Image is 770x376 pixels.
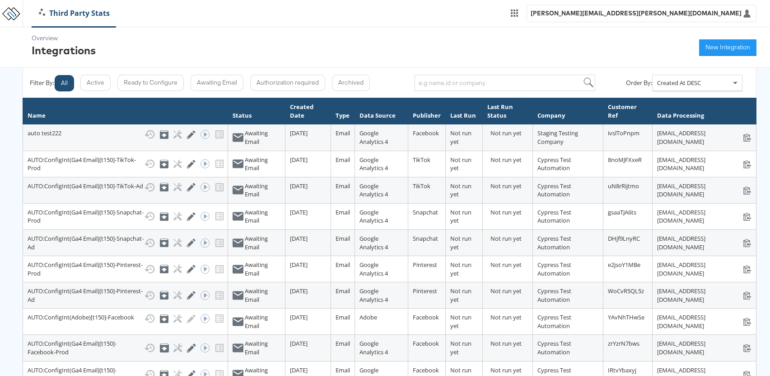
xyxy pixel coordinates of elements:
[537,234,571,251] span: Cypress Test Automation
[699,39,756,56] button: New Integration
[28,182,223,193] div: AUTO:ConfigInt(Ga4 Email)[t150]-TikTok-Ad
[336,129,350,137] span: Email
[490,156,528,164] div: Not run yet
[490,261,528,269] div: Not run yet
[608,366,636,374] span: IRtvYbaxyj
[608,339,639,347] span: zrYzrN7bws
[450,156,471,172] span: Not run yet
[450,182,471,199] span: Not run yet
[336,261,350,269] span: Email
[336,234,350,243] span: Email
[359,208,388,225] span: Google Analytics 4
[446,98,483,124] th: Last Run
[408,98,446,124] th: Publisher
[28,313,223,324] div: AUTO:ConfigInt(Adobe)[t150]-Facebook
[290,287,308,295] span: [DATE]
[117,75,184,91] button: Ready to Configure
[359,234,388,251] span: Google Analytics 4
[537,129,578,146] span: Staging Testing Company
[490,313,528,322] div: Not run yet
[657,261,751,277] div: [EMAIL_ADDRESS][DOMAIN_NAME]
[250,75,325,91] button: Authorization required
[32,34,96,43] div: Overview
[608,182,639,190] span: uN8rRijtmo
[355,98,408,124] th: Data Source
[657,208,751,225] div: [EMAIL_ADDRESS][DOMAIN_NAME]
[537,182,571,199] span: Cypress Test Automation
[28,129,223,140] div: auto test222
[290,339,308,347] span: [DATE]
[28,261,223,277] div: AUTO:ConfigInt(Ga4 Email)[t150]-Pinterest-Prod
[28,156,223,172] div: AUTO:ConfigInt(Ga4 Email)[t150]-TikTok-Prod
[228,98,285,124] th: Status
[245,261,280,277] div: Awaiting Email
[23,98,228,124] th: Name
[450,129,471,146] span: Not run yet
[537,156,571,172] span: Cypress Test Automation
[290,313,308,321] span: [DATE]
[608,234,640,243] span: DHjf9LnyRC
[532,98,603,124] th: Company
[290,182,308,190] span: [DATE]
[626,79,652,87] div: Order By:
[30,79,54,87] div: Filter By:
[490,339,528,348] div: Not run yet
[359,287,388,304] span: Google Analytics 4
[336,287,350,295] span: Email
[608,313,644,321] span: YAvNhTHwSe
[490,208,528,217] div: Not run yet
[450,261,471,277] span: Not run yet
[285,98,331,124] th: Created Date
[413,182,430,190] span: TikTok
[28,208,223,225] div: AUTO:ConfigInt(Ga4 Email)[t150]-Snapchat-Prod
[290,156,308,164] span: [DATE]
[415,75,595,91] input: e.g name,id or company
[413,234,438,243] span: Snapchat
[55,75,74,91] button: All
[413,129,439,137] span: Facebook
[359,156,388,172] span: Google Analytics 4
[245,182,280,199] div: Awaiting Email
[537,287,571,304] span: Cypress Test Automation
[490,287,528,295] div: Not run yet
[413,313,439,321] span: Facebook
[245,313,280,330] div: Awaiting Email
[490,182,528,190] div: Not run yet
[332,75,370,91] button: Archived
[537,313,571,330] span: Cypress Test Automation
[290,129,308,137] span: [DATE]
[413,287,437,295] span: Pinterest
[490,234,528,243] div: Not run yet
[290,261,308,269] span: [DATE]
[336,339,350,347] span: Email
[608,156,642,164] span: 8noMJFXxeR
[413,366,439,374] span: Facebook
[657,79,701,87] span: Created At DESC
[608,261,640,269] span: e2jsoY1MBe
[331,98,355,124] th: Type
[290,234,308,243] span: [DATE]
[359,261,388,277] span: Google Analytics 4
[490,366,528,375] div: Not run yet
[657,339,751,356] div: [EMAIL_ADDRESS][DOMAIN_NAME]
[537,208,571,225] span: Cypress Test Automation
[490,129,528,138] div: Not run yet
[80,75,111,91] button: Active
[336,208,350,216] span: Email
[336,156,350,164] span: Email
[245,129,280,146] div: Awaiting Email
[28,234,223,251] div: AUTO:ConfigInt(Ga4 Email)[t150]-Snapchat-Ad
[290,366,308,374] span: [DATE]
[336,313,350,321] span: Email
[245,287,280,304] div: Awaiting Email
[32,8,117,19] a: Third Party Stats
[608,208,636,216] span: gsaaTJA6ts
[657,129,751,146] div: [EMAIL_ADDRESS][DOMAIN_NAME]
[32,43,96,58] div: Integrations
[608,287,644,295] span: WoCvR5QL5z
[657,182,751,199] div: [EMAIL_ADDRESS][DOMAIN_NAME]
[450,234,471,251] span: Not run yet
[537,339,571,356] span: Cypress Test Automation
[450,313,471,330] span: Not run yet
[245,208,280,225] div: Awaiting Email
